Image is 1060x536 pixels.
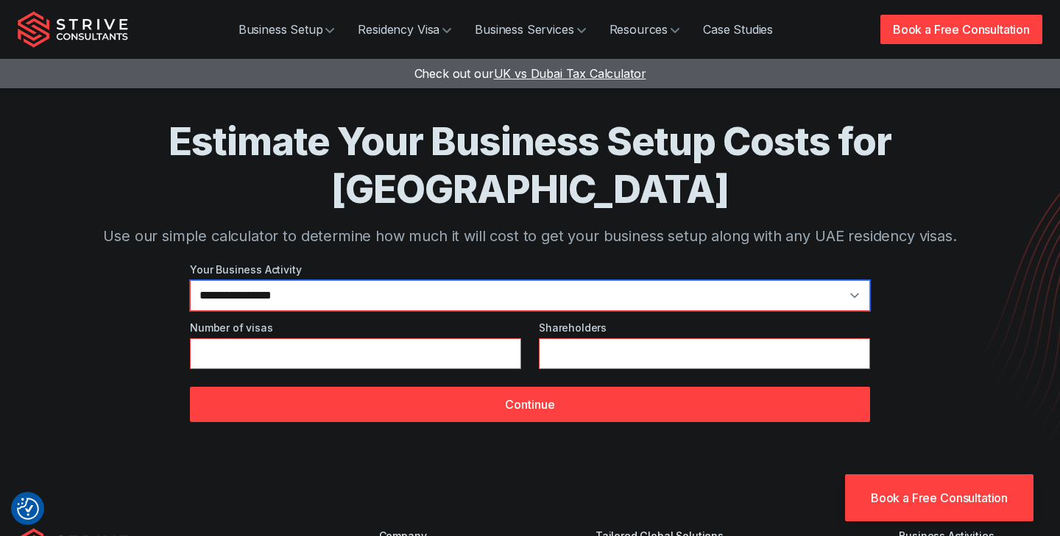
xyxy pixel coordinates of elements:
[190,320,521,335] label: Number of visas
[227,15,347,44] a: Business Setup
[598,15,692,44] a: Resources
[77,225,983,247] p: Use our simple calculator to determine how much it will cost to get your business setup along wit...
[880,15,1042,44] a: Book a Free Consultation
[190,262,870,277] label: Your Business Activity
[845,474,1033,521] a: Book a Free Consultation
[190,387,870,422] button: Continue
[691,15,785,44] a: Case Studies
[539,320,870,335] label: Shareholders
[494,66,646,81] span: UK vs Dubai Tax Calculator
[17,498,39,520] button: Consent Preferences
[18,11,128,48] img: Strive Consultants
[17,498,39,520] img: Revisit consent button
[414,66,646,81] a: Check out ourUK vs Dubai Tax Calculator
[463,15,597,44] a: Business Services
[77,118,983,213] h1: Estimate Your Business Setup Costs for [GEOGRAPHIC_DATA]
[346,15,463,44] a: Residency Visa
